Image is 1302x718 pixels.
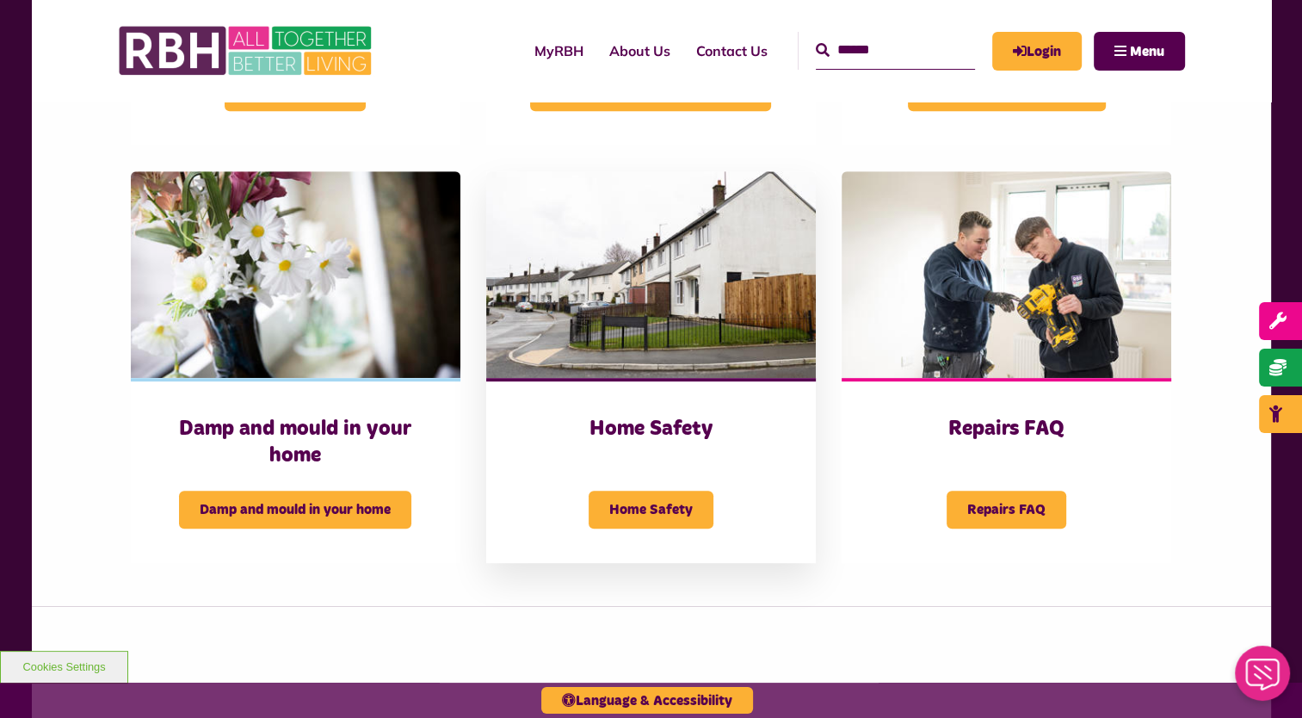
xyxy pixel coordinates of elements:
span: Home Safety [589,491,713,529]
a: MyRBH [521,28,596,74]
a: Damp and mould in your home Damp and mould in your home [131,171,460,563]
a: Contact Us [683,28,781,74]
span: Menu [1130,45,1164,59]
img: Flowers on window sill [131,171,460,378]
a: About Us [596,28,683,74]
img: SAZMEDIA RBH 23FEB2024 77 [842,171,1171,378]
img: RBH [118,17,376,84]
span: Damp and mould in your home [179,491,411,529]
h3: Damp and mould in your home [165,416,426,469]
a: MyRBH [992,32,1082,71]
h3: Home Safety [521,416,781,443]
iframe: Netcall Web Assistant for live chat [1225,641,1302,718]
button: Language & Accessibility [541,687,753,714]
h3: Repairs FAQ [876,416,1137,443]
a: Repairs FAQ Repairs FAQ [842,171,1171,563]
span: Repairs FAQ [947,491,1066,529]
button: Navigation [1094,32,1185,71]
a: Home Safety Home Safety [486,171,816,563]
input: Search [816,32,975,69]
img: SAZMEDIA RBH 22FEB24 103 [486,171,816,378]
